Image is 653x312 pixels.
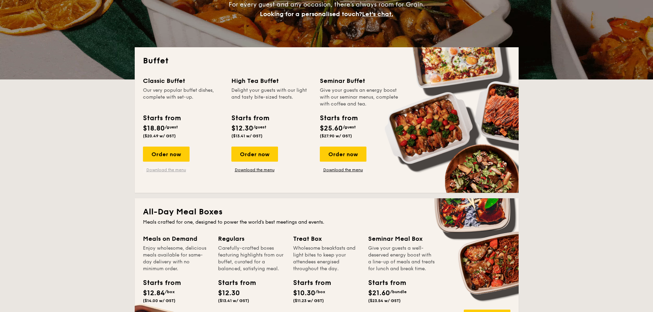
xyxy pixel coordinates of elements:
div: Starts from [293,278,324,288]
span: Let's chat. [362,10,393,18]
h2: All-Day Meal Boxes [143,207,510,217]
a: Download the menu [143,167,190,173]
span: Looking for a personalised touch? [260,10,362,18]
div: Classic Buffet [143,76,223,86]
span: $12.30 [231,124,253,133]
div: Starts from [218,278,249,288]
div: Carefully-crafted boxes featuring highlights from our buffet, curated for a balanced, satisfying ... [218,245,285,272]
div: Starts from [368,278,399,288]
span: ($13.41 w/ GST) [231,134,263,138]
div: Treat Box [293,234,360,244]
div: Meals on Demand [143,234,210,244]
div: Starts from [320,113,357,123]
div: Order now [320,147,366,162]
div: Our very popular buffet dishes, complete with set-up. [143,87,223,108]
span: $12.30 [218,289,240,297]
div: Give your guests a well-deserved energy boost with a line-up of meals and treats for lunch and br... [368,245,435,272]
span: /guest [253,125,266,129]
div: Order now [143,147,190,162]
div: Starts from [143,113,180,123]
div: Wholesome breakfasts and light bites to keep your attendees energised throughout the day. [293,245,360,272]
span: ($23.54 w/ GST) [368,298,401,303]
span: $18.80 [143,124,165,133]
span: ($14.00 w/ GST) [143,298,176,303]
div: Seminar Buffet [320,76,400,86]
span: /box [165,289,175,294]
div: Regulars [218,234,285,244]
span: /guest [165,125,178,129]
span: ($27.90 w/ GST) [320,134,352,138]
div: Meals crafted for one, designed to power the world's best meetings and events. [143,219,510,226]
div: Give your guests an energy boost with our seminar menus, complete with coffee and tea. [320,87,400,108]
div: Seminar Meal Box [368,234,435,244]
span: $25.60 [320,124,343,133]
span: ($11.23 w/ GST) [293,298,324,303]
h2: Buffet [143,55,510,66]
div: Delight your guests with our light and tasty bite-sized treats. [231,87,312,108]
span: ($20.49 w/ GST) [143,134,176,138]
div: Starts from [231,113,269,123]
div: High Tea Buffet [231,76,312,86]
span: /guest [343,125,356,129]
a: Download the menu [320,167,366,173]
a: Download the menu [231,167,278,173]
div: Starts from [143,278,174,288]
span: $12.84 [143,289,165,297]
span: /bundle [390,289,407,294]
span: ($13.41 w/ GST) [218,298,249,303]
span: $21.60 [368,289,390,297]
div: Enjoy wholesome, delicious meals available for same-day delivery with no minimum order. [143,245,210,272]
span: $10.30 [293,289,315,297]
div: Order now [231,147,278,162]
span: /box [315,289,325,294]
